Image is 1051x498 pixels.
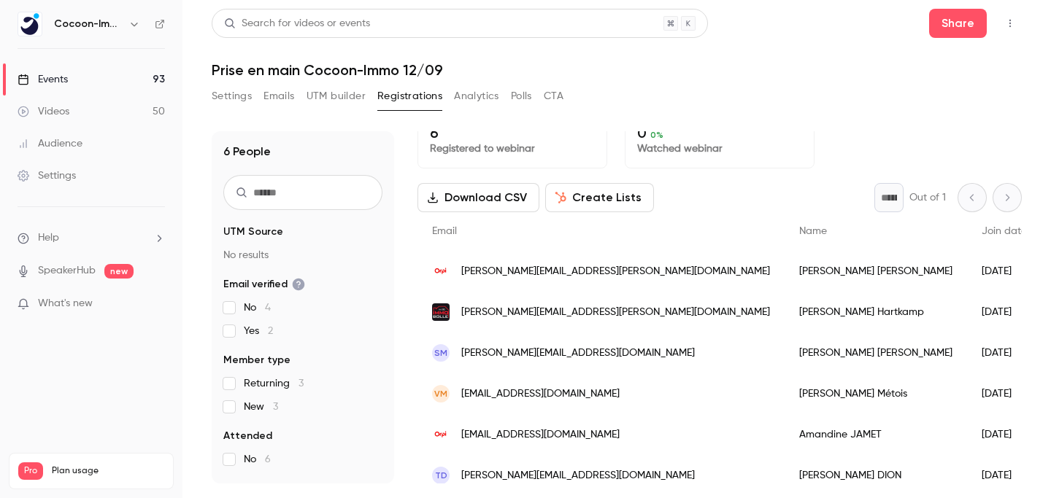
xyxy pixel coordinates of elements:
span: Email [432,226,457,236]
button: CTA [544,85,563,108]
div: [PERSON_NAME] [PERSON_NAME] [785,332,967,373]
button: Share [929,9,987,38]
div: [DATE] [967,292,1042,332]
span: [PERSON_NAME][EMAIL_ADDRESS][DOMAIN_NAME] [461,468,695,483]
span: No [244,300,271,315]
span: [PERSON_NAME][EMAIL_ADDRESS][PERSON_NAME][DOMAIN_NAME] [461,264,770,279]
span: VM [434,387,447,400]
button: Polls [511,85,532,108]
span: new [104,264,134,279]
span: Views [223,481,252,496]
span: [EMAIL_ADDRESS][DOMAIN_NAME] [461,386,620,402]
img: immobolle.be [432,303,450,321]
div: Events [18,72,68,87]
button: Analytics [454,85,499,108]
span: Join date [982,226,1027,236]
button: Emails [263,85,294,108]
img: orpi.com [432,262,450,280]
div: [PERSON_NAME] Métois [785,373,967,414]
span: UTM Source [223,225,283,239]
div: Search for videos or events [224,16,370,31]
p: 6 [430,124,595,141]
p: Out of 1 [909,190,946,205]
span: 3 [273,402,278,412]
span: Plan usage [52,465,164,477]
h6: Cocoon-Immo [54,17,123,31]
div: Amandine JAMET [785,414,967,455]
span: [PERSON_NAME][EMAIL_ADDRESS][PERSON_NAME][DOMAIN_NAME] [461,305,770,320]
span: [PERSON_NAME][EMAIL_ADDRESS][DOMAIN_NAME] [461,346,695,361]
div: [PERSON_NAME] [PERSON_NAME] [785,251,967,292]
span: Pro [18,462,43,480]
span: [EMAIL_ADDRESS][DOMAIN_NAME] [461,427,620,443]
div: [DATE] [967,332,1042,373]
span: 4 [265,303,271,313]
span: New [244,400,278,414]
div: [DATE] [967,455,1042,496]
span: Yes [244,324,273,338]
div: [DATE] [967,373,1042,414]
img: orpi.com [432,426,450,443]
div: Videos [18,104,69,119]
button: Settings [212,85,252,108]
button: Create Lists [545,183,654,212]
div: Settings [18,168,76,183]
span: Name [799,226,827,236]
h1: 6 People [223,143,271,160]
span: 6 [265,454,271,464]
a: SpeakerHub [38,263,96,279]
span: 0 % [650,130,663,140]
span: 2 [268,326,273,336]
p: Watched webinar [637,141,802,156]
p: Registered to webinar [430,141,595,156]
span: What's new [38,296,93,311]
span: Help [38,230,59,246]
span: Attended [223,429,272,443]
span: SM [434,346,447,359]
span: Email verified [223,277,305,292]
span: Returning [244,376,304,391]
p: 0 [637,124,802,141]
h1: Prise en main Cocoon-Immo 12/09 [212,61,1022,79]
div: [PERSON_NAME] DION [785,455,967,496]
li: help-dropdown-opener [18,230,165,246]
button: Registrations [377,85,442,108]
iframe: Noticeable Trigger [147,297,165,311]
button: UTM builder [307,85,366,108]
div: [PERSON_NAME] Hartkamp [785,292,967,332]
button: Download CSV [417,183,539,212]
img: Cocoon-Immo [18,12,42,36]
span: Member type [223,353,290,367]
p: No results [223,248,382,262]
div: Audience [18,136,82,151]
span: TD [435,469,447,482]
div: [DATE] [967,414,1042,455]
span: 3 [299,378,304,389]
div: [DATE] [967,251,1042,292]
span: No [244,452,271,467]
